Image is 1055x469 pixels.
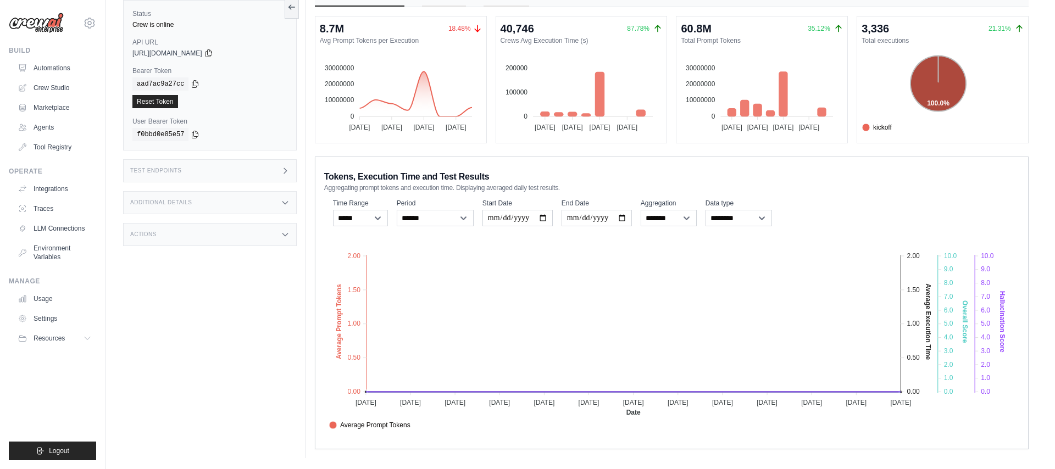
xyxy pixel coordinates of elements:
[445,399,465,406] tspan: [DATE]
[681,36,843,45] dt: Total Prompt Tokens
[686,96,715,104] tspan: 10000000
[747,124,768,131] tspan: [DATE]
[325,64,354,72] tspan: 30000000
[501,21,534,36] div: 40,746
[13,180,96,198] a: Integrations
[132,95,178,108] a: Reset Token
[13,59,96,77] a: Automations
[944,293,953,300] tspan: 7.0
[351,113,354,120] tspan: 0
[641,199,697,208] label: Aggregation
[799,124,820,131] tspan: [DATE]
[712,113,715,120] tspan: 0
[862,21,889,36] div: 3,336
[132,38,287,47] label: API URL
[907,320,920,327] tspan: 1.00
[773,124,794,131] tspan: [DATE]
[668,399,688,406] tspan: [DATE]
[13,220,96,237] a: LLM Connections
[347,286,360,294] tspan: 1.50
[501,36,663,45] dt: Crews Avg Execution Time (s)
[9,13,64,33] img: Logo
[400,399,421,406] tspan: [DATE]
[130,199,192,206] h3: Additional Details
[981,306,990,314] tspan: 6.0
[981,279,990,287] tspan: 8.0
[981,374,990,382] tspan: 1.0
[981,252,994,260] tspan: 10.0
[907,354,920,361] tspan: 0.50
[506,88,527,96] tspan: 100000
[132,9,287,18] label: Status
[944,333,953,341] tspan: 4.0
[981,333,990,341] tspan: 4.0
[981,361,990,369] tspan: 2.0
[862,36,1024,45] dt: Total executions
[981,320,990,327] tspan: 5.0
[446,124,467,131] tspan: [DATE]
[617,124,637,131] tspan: [DATE]
[681,21,712,36] div: 60.8M
[562,199,632,208] label: End Date
[13,239,96,266] a: Environment Variables
[320,21,344,36] div: 8.7M
[130,231,157,238] h3: Actions
[524,113,527,120] tspan: 0
[132,128,188,141] code: f0bbd0e85e57
[944,265,953,273] tspan: 9.0
[13,138,96,156] a: Tool Registry
[534,399,554,406] tspan: [DATE]
[506,64,527,72] tspan: 200000
[13,79,96,97] a: Crew Studio
[944,320,953,327] tspan: 5.0
[846,399,867,406] tspan: [DATE]
[907,252,920,260] tspan: 2.00
[13,310,96,327] a: Settings
[535,124,556,131] tspan: [DATE]
[335,284,343,359] text: Average Prompt Tokens
[489,399,510,406] tspan: [DATE]
[721,124,742,131] tspan: [DATE]
[49,446,69,455] span: Logout
[944,361,953,369] tspan: 2.0
[907,388,920,395] tspan: 0.00
[981,388,990,395] tspan: 0.0
[578,399,599,406] tspan: [DATE]
[589,124,610,131] tspan: [DATE]
[944,279,953,287] tspan: 8.0
[347,252,360,260] tspan: 2.00
[356,399,376,406] tspan: [DATE]
[981,293,990,300] tspan: 7.0
[13,119,96,136] a: Agents
[320,36,482,45] dt: Avg Prompt Tokens per Execution
[862,122,892,132] span: kickoff
[413,124,434,131] tspan: [DATE]
[1000,416,1055,469] iframe: Chat Widget
[9,277,96,286] div: Manage
[132,49,202,58] span: [URL][DOMAIN_NAME]
[981,347,990,355] tspan: 3.0
[944,347,953,355] tspan: 3.0
[349,124,370,131] tspan: [DATE]
[132,66,287,75] label: Bearer Token
[347,320,360,327] tspan: 1.00
[130,168,182,174] h3: Test Endpoints
[132,117,287,126] label: User Bearer Token
[9,167,96,176] div: Operate
[482,199,553,208] label: Start Date
[706,199,772,208] label: Data type
[944,252,957,260] tspan: 10.0
[562,124,582,131] tspan: [DATE]
[686,80,715,88] tspan: 20000000
[686,64,715,72] tspan: 30000000
[961,300,969,343] text: Overall Score
[13,200,96,217] a: Traces
[324,183,560,192] span: Aggregating prompt tokens and execution time. Displaying averaged daily test results.
[998,291,1006,353] text: Hallucination Score
[325,96,354,104] tspan: 10000000
[944,388,953,395] tspan: 0.0
[989,25,1011,32] span: 21.31%
[907,286,920,294] tspan: 1.50
[944,374,953,382] tspan: 1.0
